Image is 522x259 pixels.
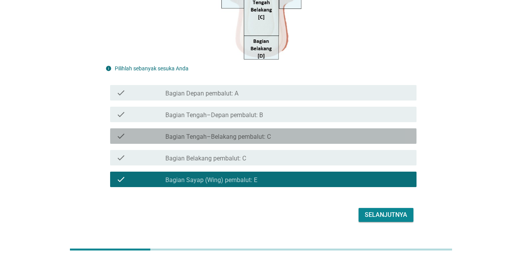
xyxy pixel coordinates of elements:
i: check [116,175,126,184]
label: Bagian Sayap (Wing) pembalut: E [165,176,257,184]
i: info [105,65,112,72]
i: check [116,88,126,97]
label: Bagian Tengah–Belakang pembalut: C [165,133,271,141]
label: Bagian Belakang pembalut: C [165,155,246,162]
div: Selanjutnya [365,210,407,220]
button: Selanjutnya [359,208,413,222]
label: Bagian Tengah–Depan pembalut: B [165,111,263,119]
i: check [116,153,126,162]
label: Pilihlah sebanyak sesuka Anda [115,65,189,72]
label: Bagian Depan pembalut: A [165,90,238,97]
i: check [116,131,126,141]
i: check [116,110,126,119]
